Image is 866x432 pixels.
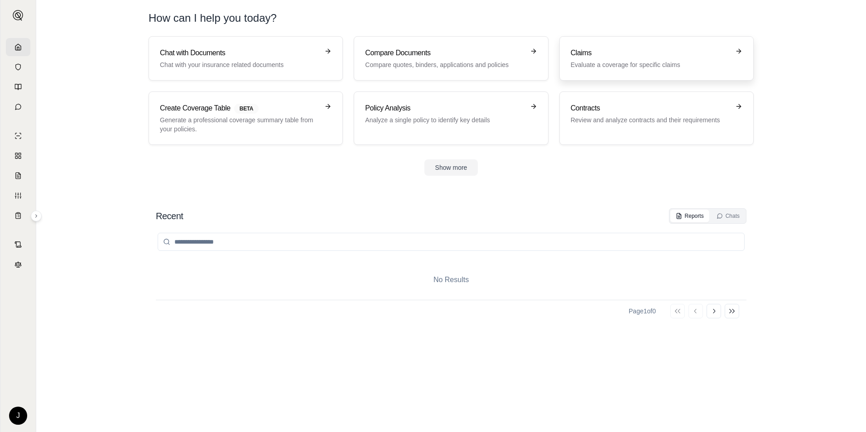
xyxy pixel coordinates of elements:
h2: Recent [156,210,183,222]
div: Reports [676,212,704,220]
p: Chat with your insurance related documents [160,60,319,69]
img: Expand sidebar [13,10,24,21]
button: Chats [711,210,745,222]
a: Custom Report [6,187,30,205]
a: ContractsReview and analyze contracts and their requirements [559,91,754,145]
a: Chat [6,98,30,116]
a: Contract Analysis [6,235,30,254]
a: Prompt Library [6,78,30,96]
a: Home [6,38,30,56]
a: Create Coverage TableBETAGenerate a professional coverage summary table from your policies. [149,91,343,145]
p: Analyze a single policy to identify key details [365,115,524,125]
div: J [9,407,27,425]
a: Policy AnalysisAnalyze a single policy to identify key details [354,91,548,145]
a: Claim Coverage [6,167,30,185]
p: Generate a professional coverage summary table from your policies. [160,115,319,134]
a: Legal Search Engine [6,255,30,274]
h3: Contracts [571,103,730,114]
h3: Chat with Documents [160,48,319,58]
a: Policy Comparisons [6,147,30,165]
button: Show more [424,159,478,176]
button: Expand sidebar [31,211,42,221]
p: Review and analyze contracts and their requirements [571,115,730,125]
p: Evaluate a coverage for specific claims [571,60,730,69]
div: Chats [717,212,740,220]
p: Compare quotes, binders, applications and policies [365,60,524,69]
a: ClaimsEvaluate a coverage for specific claims [559,36,754,81]
a: Chat with DocumentsChat with your insurance related documents [149,36,343,81]
a: Compare DocumentsCompare quotes, binders, applications and policies [354,36,548,81]
button: Expand sidebar [9,6,27,24]
h3: Create Coverage Table [160,103,319,114]
h3: Compare Documents [365,48,524,58]
h3: Claims [571,48,730,58]
h3: Policy Analysis [365,103,524,114]
a: Documents Vault [6,58,30,76]
a: Single Policy [6,127,30,145]
button: Reports [670,210,709,222]
div: No Results [156,260,746,300]
div: Page 1 of 0 [629,307,656,316]
span: BETA [234,104,259,114]
a: Coverage Table [6,206,30,225]
h1: How can I help you today? [149,11,754,25]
